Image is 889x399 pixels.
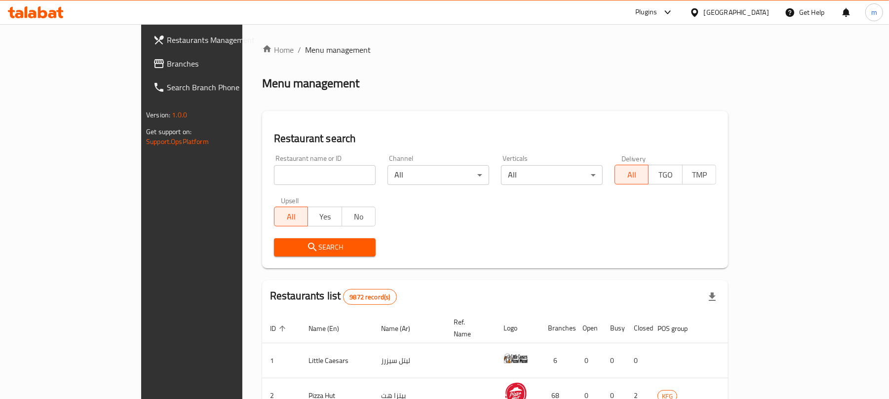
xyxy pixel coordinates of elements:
[454,316,484,340] span: Ref. Name
[305,44,371,56] span: Menu management
[145,28,290,52] a: Restaurants Management
[346,210,372,224] span: No
[298,44,301,56] li: /
[308,207,342,226] button: Yes
[704,7,769,18] div: [GEOGRAPHIC_DATA]
[281,197,299,204] label: Upsell
[540,343,575,378] td: 6
[167,34,282,46] span: Restaurants Management
[503,346,528,371] img: Little Caesars
[270,289,397,305] h2: Restaurants list
[602,343,626,378] td: 0
[621,155,646,162] label: Delivery
[274,165,376,185] input: Search for restaurant name or ID..
[700,285,724,309] div: Export file
[687,168,712,182] span: TMP
[167,58,282,70] span: Branches
[575,343,602,378] td: 0
[172,109,187,121] span: 1.0.0
[342,207,376,226] button: No
[635,6,657,18] div: Plugins
[301,343,373,378] td: Little Caesars
[619,168,645,182] span: All
[145,52,290,75] a: Branches
[501,165,603,185] div: All
[626,313,650,343] th: Closed
[278,210,304,224] span: All
[146,109,170,121] span: Version:
[657,323,700,334] span: POS group
[615,165,649,184] button: All
[146,135,209,148] a: Support.OpsPlatform
[167,81,282,93] span: Search Branch Phone
[373,343,446,378] td: ليتل سيزرز
[648,165,682,184] button: TGO
[387,165,489,185] div: All
[540,313,575,343] th: Branches
[262,75,359,91] h2: Menu management
[312,210,338,224] span: Yes
[309,323,352,334] span: Name (En)
[626,343,650,378] td: 0
[146,125,192,138] span: Get support on:
[270,323,289,334] span: ID
[575,313,602,343] th: Open
[653,168,678,182] span: TGO
[381,323,423,334] span: Name (Ar)
[274,207,308,226] button: All
[145,75,290,99] a: Search Branch Phone
[262,44,728,56] nav: breadcrumb
[344,292,396,302] span: 9872 record(s)
[274,238,376,256] button: Search
[274,131,716,146] h2: Restaurant search
[343,289,396,305] div: Total records count
[496,313,540,343] th: Logo
[871,7,877,18] span: m
[682,165,716,184] button: TMP
[282,241,368,254] span: Search
[602,313,626,343] th: Busy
